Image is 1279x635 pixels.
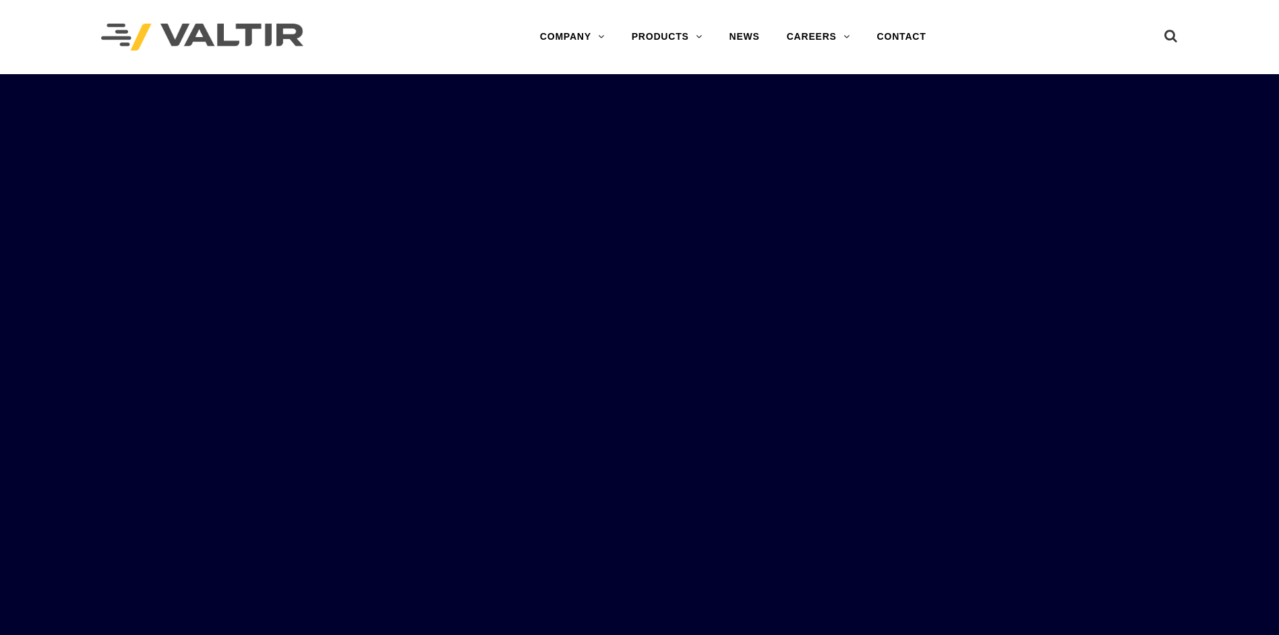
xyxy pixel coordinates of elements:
[716,24,773,51] a: NEWS
[527,24,618,51] a: COMPANY
[864,24,940,51] a: CONTACT
[773,24,864,51] a: CAREERS
[618,24,716,51] a: PRODUCTS
[101,24,303,51] img: Valtir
